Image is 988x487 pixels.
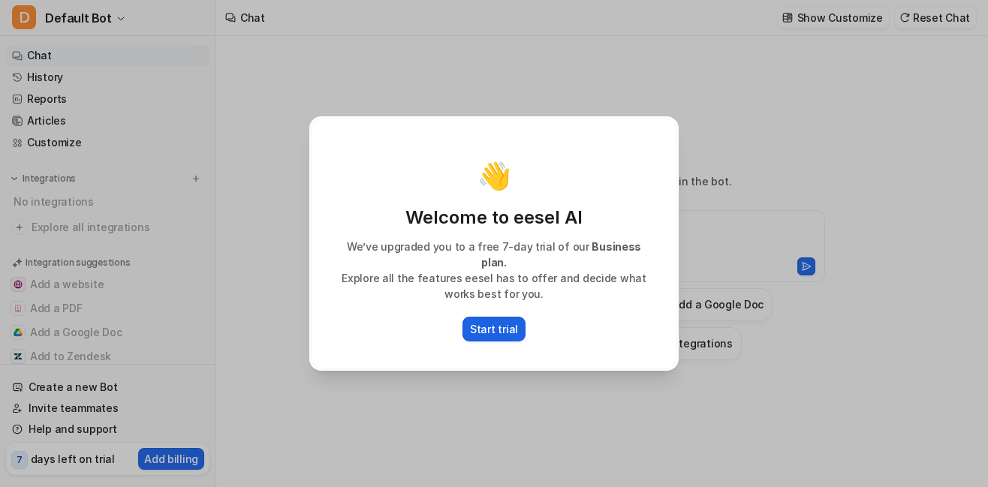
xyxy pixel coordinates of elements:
[327,270,661,302] p: Explore all the features eesel has to offer and decide what works best for you.
[477,161,511,191] p: 👋
[462,317,526,341] button: Start trial
[470,321,518,337] p: Start trial
[327,206,661,230] p: Welcome to eesel AI
[327,239,661,270] p: We’ve upgraded you to a free 7-day trial of our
